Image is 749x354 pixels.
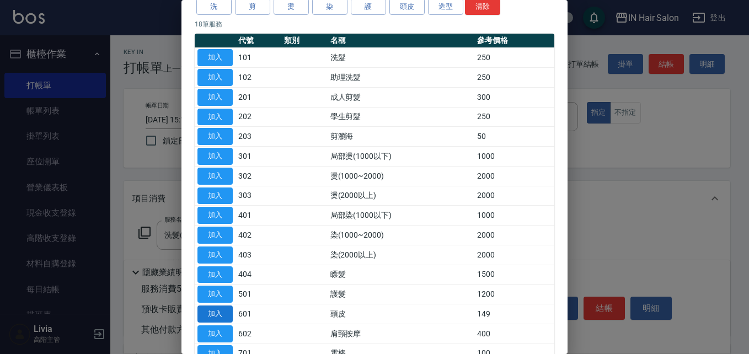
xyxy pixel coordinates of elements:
[328,87,475,107] td: 成人剪髮
[236,127,281,147] td: 203
[236,245,281,265] td: 403
[236,147,281,167] td: 301
[474,186,554,206] td: 2000
[236,68,281,88] td: 102
[197,227,233,244] button: 加入
[236,87,281,107] td: 201
[328,186,475,206] td: 燙(2000以上)
[328,68,475,88] td: 助理洗髮
[197,325,233,342] button: 加入
[328,34,475,48] th: 名稱
[328,206,475,226] td: 局部染(1000以下)
[328,324,475,344] td: 肩頸按摩
[474,48,554,68] td: 250
[197,69,233,86] button: 加入
[328,304,475,324] td: 頭皮
[328,285,475,304] td: 護髮
[474,34,554,48] th: 參考價格
[197,49,233,66] button: 加入
[197,286,233,303] button: 加入
[197,148,233,165] button: 加入
[281,34,327,48] th: 類別
[328,245,475,265] td: 染(2000以上)
[236,34,281,48] th: 代號
[236,107,281,127] td: 202
[474,68,554,88] td: 250
[328,166,475,186] td: 燙(1000~2000)
[197,109,233,126] button: 加入
[236,265,281,285] td: 404
[474,166,554,186] td: 2000
[474,324,554,344] td: 400
[474,265,554,285] td: 1500
[328,226,475,245] td: 染(1000~2000)
[236,48,281,68] td: 101
[474,304,554,324] td: 149
[474,226,554,245] td: 2000
[328,127,475,147] td: 剪瀏海
[197,187,233,205] button: 加入
[197,246,233,264] button: 加入
[197,128,233,145] button: 加入
[197,207,233,224] button: 加入
[328,107,475,127] td: 學生剪髮
[195,19,554,29] p: 18 筆服務
[197,305,233,323] button: 加入
[236,324,281,344] td: 602
[328,265,475,285] td: 瞟髮
[197,89,233,106] button: 加入
[328,147,475,167] td: 局部燙(1000以下)
[236,304,281,324] td: 601
[236,186,281,206] td: 303
[236,226,281,245] td: 402
[474,206,554,226] td: 1000
[474,147,554,167] td: 1000
[474,285,554,304] td: 1200
[474,245,554,265] td: 2000
[236,206,281,226] td: 401
[474,107,554,127] td: 250
[328,48,475,68] td: 洗髮
[197,168,233,185] button: 加入
[236,285,281,304] td: 501
[474,87,554,107] td: 300
[474,127,554,147] td: 50
[197,266,233,283] button: 加入
[236,166,281,186] td: 302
